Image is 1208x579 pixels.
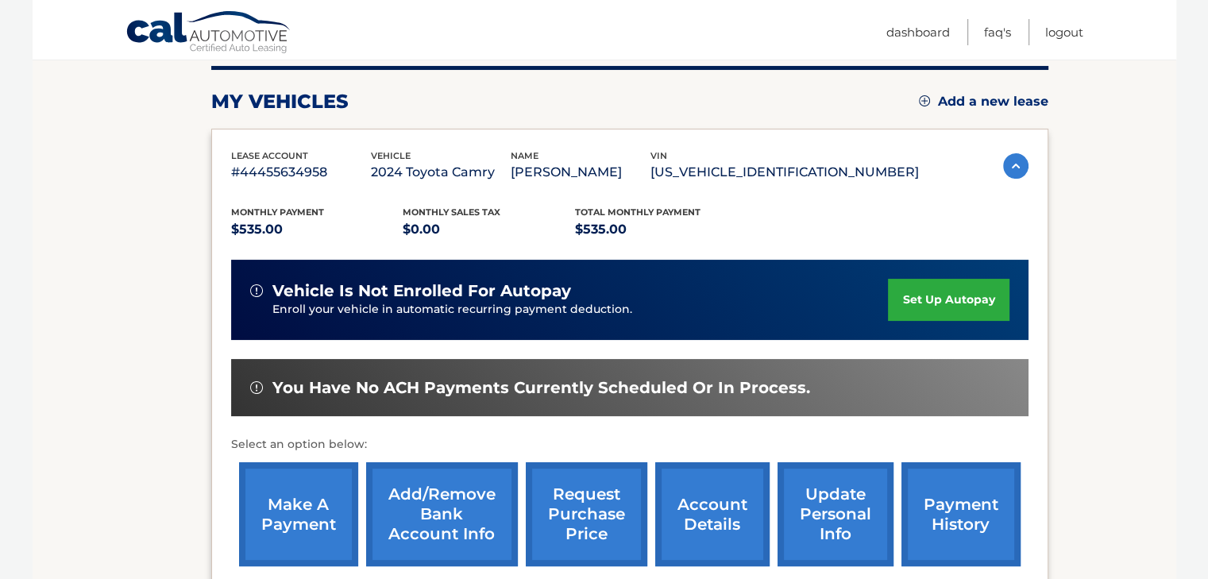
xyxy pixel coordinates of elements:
[403,218,575,241] p: $0.00
[650,150,667,161] span: vin
[919,94,1048,110] a: Add a new lease
[886,19,950,45] a: Dashboard
[650,161,919,183] p: [US_VEHICLE_IDENTIFICATION_NUMBER]
[231,207,324,218] span: Monthly Payment
[250,284,263,297] img: alert-white.svg
[272,301,889,318] p: Enroll your vehicle in automatic recurring payment deduction.
[655,462,770,566] a: account details
[403,207,500,218] span: Monthly sales Tax
[272,378,810,398] span: You have no ACH payments currently scheduled or in process.
[366,462,518,566] a: Add/Remove bank account info
[239,462,358,566] a: make a payment
[125,10,292,56] a: Cal Automotive
[250,381,263,394] img: alert-white.svg
[901,462,1021,566] a: payment history
[575,218,747,241] p: $535.00
[211,90,349,114] h2: my vehicles
[984,19,1011,45] a: FAQ's
[526,462,647,566] a: request purchase price
[371,150,411,161] span: vehicle
[231,161,371,183] p: #44455634958
[511,150,538,161] span: name
[371,161,511,183] p: 2024 Toyota Camry
[231,435,1029,454] p: Select an option below:
[511,161,650,183] p: [PERSON_NAME]
[778,462,893,566] a: update personal info
[888,279,1009,321] a: set up autopay
[231,218,403,241] p: $535.00
[1045,19,1083,45] a: Logout
[575,207,700,218] span: Total Monthly Payment
[272,281,571,301] span: vehicle is not enrolled for autopay
[919,95,930,106] img: add.svg
[231,150,308,161] span: lease account
[1003,153,1029,179] img: accordion-active.svg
